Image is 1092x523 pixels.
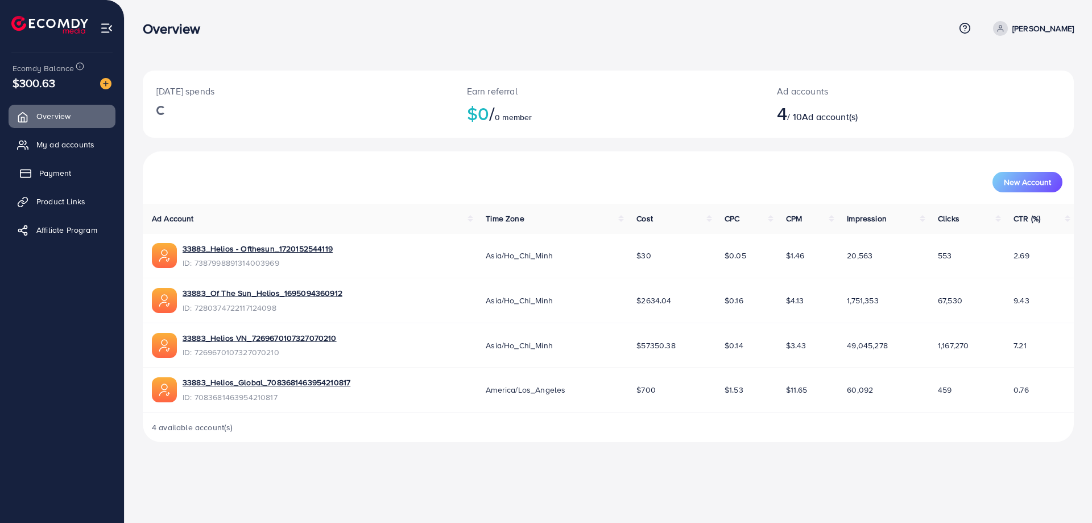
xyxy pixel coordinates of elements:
[467,102,750,124] h2: $0
[786,250,805,261] span: $1.46
[183,302,342,314] span: ID: 7280374722117124098
[489,100,495,126] span: /
[183,332,337,344] a: 33883_Helios VN_7269670107327070210
[847,384,873,396] span: 60,092
[1014,295,1029,306] span: 9.43
[183,377,350,388] a: 33883_Helios_Global_7083681463954210817
[725,295,743,306] span: $0.16
[1014,213,1040,224] span: CTR (%)
[938,340,969,351] span: 1,167,270
[938,384,952,396] span: 459
[777,100,787,126] span: 4
[152,288,177,313] img: ic-ads-acc.e4c84228.svg
[938,213,959,224] span: Clicks
[725,340,743,351] span: $0.14
[9,105,115,127] a: Overview
[1014,340,1027,351] span: 7.21
[183,243,333,254] a: 33883_Helios - Ofthesun_1720152544119
[786,213,802,224] span: CPM
[36,139,94,150] span: My ad accounts
[13,63,74,74] span: Ecomdy Balance
[36,224,97,236] span: Affiliate Program
[486,295,553,306] span: Asia/Ho_Chi_Minh
[725,213,739,224] span: CPC
[183,287,342,299] a: 33883_Of The Sun_Helios_1695094360912
[9,133,115,156] a: My ad accounts
[636,295,671,306] span: $2634.04
[486,213,524,224] span: Time Zone
[988,21,1074,36] a: [PERSON_NAME]
[11,16,88,34] img: logo
[100,78,111,89] img: image
[152,213,194,224] span: Ad Account
[467,84,750,98] p: Earn referral
[847,295,878,306] span: 1,751,353
[9,162,115,184] a: Payment
[847,250,872,261] span: 20,563
[143,20,209,37] h3: Overview
[152,377,177,402] img: ic-ads-acc.e4c84228.svg
[1014,384,1029,396] span: 0.76
[847,213,887,224] span: Impression
[183,392,350,403] span: ID: 7083681463954210817
[1012,22,1074,35] p: [PERSON_NAME]
[13,75,55,91] span: $300.63
[156,84,440,98] p: [DATE] spends
[36,196,85,207] span: Product Links
[9,190,115,213] a: Product Links
[39,167,71,179] span: Payment
[786,340,806,351] span: $3.43
[152,333,177,358] img: ic-ads-acc.e4c84228.svg
[100,22,113,35] img: menu
[636,340,675,351] span: $57350.38
[777,102,982,124] h2: / 10
[725,250,746,261] span: $0.05
[777,84,982,98] p: Ad accounts
[636,384,656,396] span: $700
[9,219,115,241] a: Affiliate Program
[725,384,743,396] span: $1.53
[152,243,177,268] img: ic-ads-acc.e4c84228.svg
[847,340,888,351] span: 49,045,278
[486,250,553,261] span: Asia/Ho_Chi_Minh
[992,172,1062,192] button: New Account
[495,112,532,123] span: 0 member
[1014,250,1029,261] span: 2.69
[802,110,858,123] span: Ad account(s)
[786,384,808,396] span: $11.65
[636,250,651,261] span: $30
[36,110,71,122] span: Overview
[183,257,333,269] span: ID: 7387998891314003969
[938,250,952,261] span: 553
[636,213,653,224] span: Cost
[183,347,337,358] span: ID: 7269670107327070210
[938,295,962,306] span: 67,530
[486,384,565,396] span: America/Los_Angeles
[1004,178,1051,186] span: New Account
[486,340,553,351] span: Asia/Ho_Chi_Minh
[786,295,804,306] span: $4.13
[152,422,233,433] span: 4 available account(s)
